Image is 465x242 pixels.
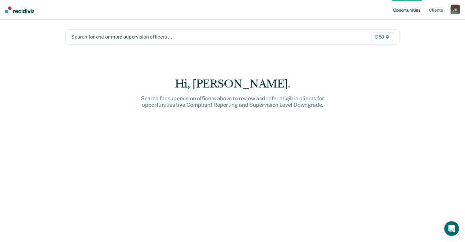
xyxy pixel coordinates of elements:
div: Hi, [PERSON_NAME]. [135,78,330,90]
div: J S [450,5,460,14]
button: JS [450,5,460,14]
div: Open Intercom Messenger [444,221,459,236]
div: Search for supervision officers above to review and refer eligible clients for opportunities like... [135,95,330,108]
img: Recidiviz [5,6,34,13]
span: D50 [371,32,393,42]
